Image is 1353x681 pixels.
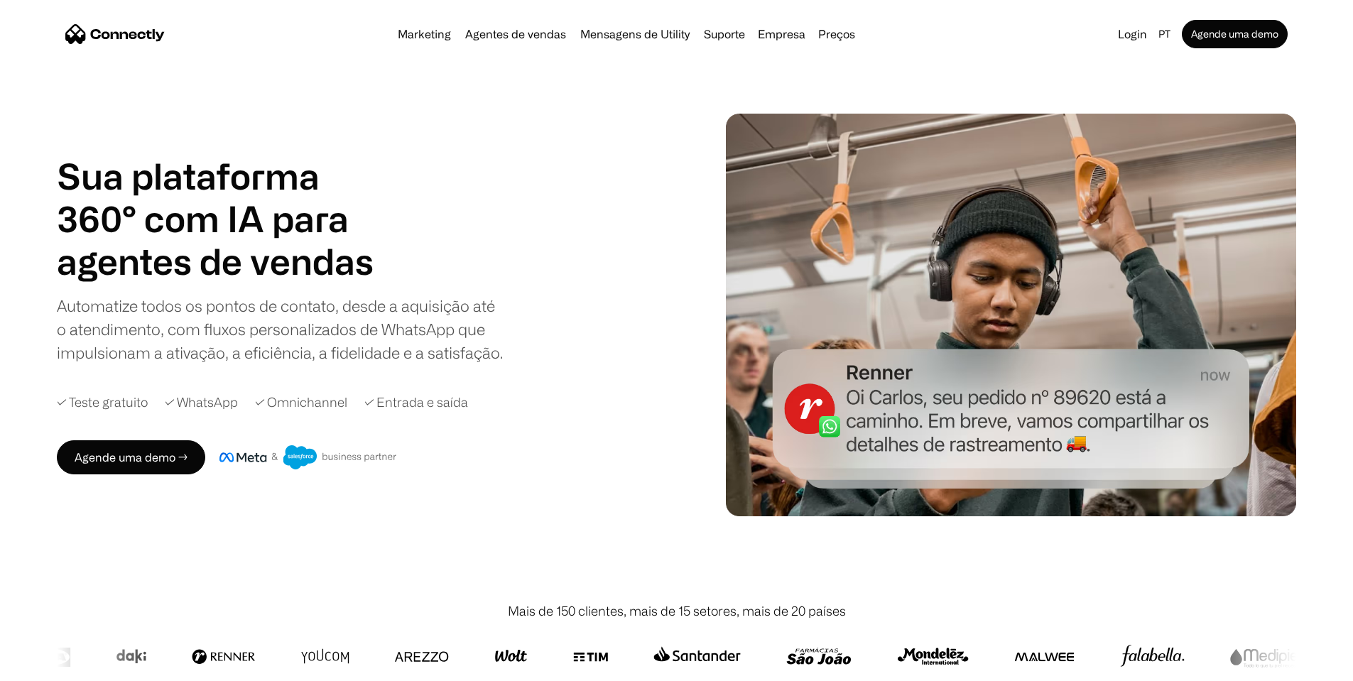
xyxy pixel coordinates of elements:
div: pt [1158,24,1170,44]
div: Automatize todos os pontos de contato, desde a aquisição até o atendimento, com fluxos personaliz... [57,294,504,364]
div: ✓ WhatsApp [165,393,238,412]
div: carousel [57,240,384,283]
div: Empresa [758,24,805,44]
a: Login [1112,24,1153,44]
a: Mensagens de Utility [575,28,695,40]
img: Meta e crachá de parceiro de negócios do Salesforce. [219,445,397,469]
a: Marketing [392,28,457,40]
a: Preços [813,28,861,40]
ul: Language list [28,656,85,676]
aside: Language selected: Português (Brasil) [14,655,85,676]
div: ✓ Entrada e saída [364,393,468,412]
div: ✓ Teste gratuito [57,393,148,412]
a: Agende uma demo → [57,440,205,474]
a: Agende uma demo [1182,20,1288,48]
div: Empresa [754,24,810,44]
h1: agentes de vendas [57,240,384,283]
div: Mais de 150 clientes, mais de 15 setores, mais de 20 países [508,601,846,621]
a: Suporte [698,28,751,40]
div: ✓ Omnichannel [255,393,347,412]
div: pt [1153,24,1179,44]
div: 1 of 4 [57,240,384,283]
h1: Sua plataforma 360° com IA para [57,155,384,240]
a: home [65,23,165,45]
a: Agentes de vendas [460,28,572,40]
